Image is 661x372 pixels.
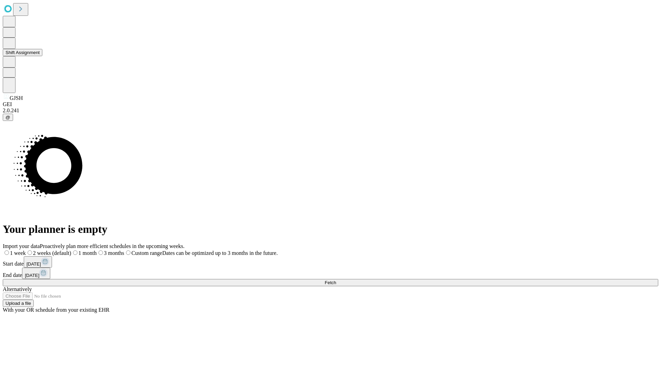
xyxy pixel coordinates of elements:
[33,250,71,256] span: 2 weeks (default)
[3,268,658,279] div: End date
[3,223,658,236] h1: Your planner is empty
[3,279,658,286] button: Fetch
[3,256,658,268] div: Start date
[22,268,50,279] button: [DATE]
[98,250,103,255] input: 3 months
[24,256,52,268] button: [DATE]
[28,250,32,255] input: 2 weeks (default)
[3,243,40,249] span: Import your data
[126,250,130,255] input: Custom rangeDates can be optimized up to 3 months in the future.
[40,243,185,249] span: Proactively plan more efficient schedules in the upcoming weeks.
[162,250,277,256] span: Dates can be optimized up to 3 months in the future.
[132,250,162,256] span: Custom range
[104,250,124,256] span: 3 months
[10,250,26,256] span: 1 week
[6,115,10,120] span: @
[3,300,34,307] button: Upload a file
[3,286,32,292] span: Alternatively
[3,101,658,107] div: GEI
[10,95,23,101] span: GJSH
[3,114,13,121] button: @
[25,273,39,278] span: [DATE]
[3,107,658,114] div: 2.0.241
[3,49,42,56] button: Shift Assignment
[4,250,9,255] input: 1 week
[3,307,109,313] span: With your OR schedule from your existing EHR
[27,261,41,267] span: [DATE]
[73,250,77,255] input: 1 month
[78,250,97,256] span: 1 month
[325,280,336,285] span: Fetch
